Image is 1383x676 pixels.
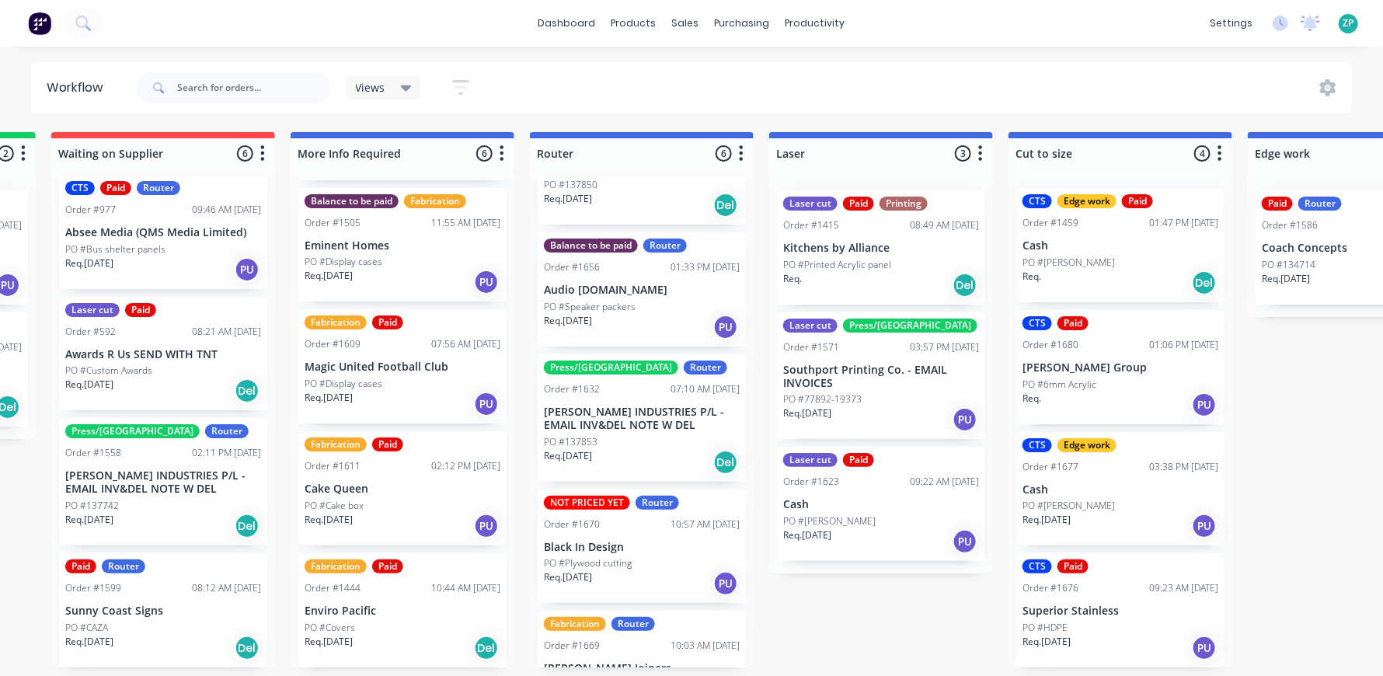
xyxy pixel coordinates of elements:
[65,242,165,256] p: PO #Bus shelter panels
[474,514,499,538] div: PU
[643,239,687,253] div: Router
[1192,636,1217,660] div: PU
[235,257,260,282] div: PU
[65,348,261,361] p: Awards R Us SEND WITH TNT
[65,621,108,635] p: PO #CAZA
[544,435,597,449] p: PO #137853
[474,392,499,416] div: PU
[1298,197,1342,211] div: Router
[298,431,507,545] div: FabricationPaidOrder #161102:12 PM [DATE]Cake QueenPO #Cake boxReq.[DATE]PU
[431,581,500,595] div: 10:44 AM [DATE]
[544,260,600,274] div: Order #1656
[544,496,630,510] div: NOT PRICED YET
[65,635,113,649] p: Req. [DATE]
[1057,438,1117,452] div: Edge work
[65,325,116,339] div: Order #592
[372,315,403,329] div: Paid
[783,406,831,420] p: Req. [DATE]
[777,190,985,305] div: Laser cutPaidPrintingOrder #141508:49 AM [DATE]Kitchens by AlliancePO #Printed Acrylic panelReq.Del
[604,12,664,35] div: products
[544,556,632,570] p: PO #Plywood cutting
[65,226,261,239] p: Absee Media (QMS Media Limited)
[531,12,604,35] a: dashboard
[1022,392,1041,406] p: Req.
[305,581,361,595] div: Order #1444
[65,559,96,573] div: Paid
[100,181,131,195] div: Paid
[65,378,113,392] p: Req. [DATE]
[783,340,839,354] div: Order #1571
[305,605,500,618] p: Enviro Pacific
[305,361,500,374] p: Magic United Football Club
[1262,258,1315,272] p: PO #134714
[783,242,979,255] p: Kitchens by Alliance
[544,406,740,432] p: [PERSON_NAME] INDUSTRIES P/L - EMAIL INV&DEL NOTE W DEL
[305,255,382,269] p: PO #Display cases
[671,517,740,531] div: 10:57 AM [DATE]
[1022,270,1041,284] p: Req.
[305,635,353,649] p: Req. [DATE]
[65,581,121,595] div: Order #1599
[713,571,738,596] div: PU
[544,361,678,375] div: Press/[GEOGRAPHIC_DATA]
[1016,310,1224,424] div: CTSPaidOrder #168001:06 PM [DATE][PERSON_NAME] GroupPO #6mm AcrylicReq.PU
[1057,559,1089,573] div: Paid
[664,12,707,35] div: sales
[783,498,979,511] p: Cash
[1262,218,1318,232] div: Order #1586
[713,193,738,218] div: Del
[305,269,353,283] p: Req. [DATE]
[65,446,121,460] div: Order #1558
[1149,460,1218,474] div: 03:38 PM [DATE]
[1343,16,1354,30] span: ZP
[474,270,499,294] div: PU
[538,354,746,482] div: Press/[GEOGRAPHIC_DATA]RouterOrder #163207:10 AM [DATE][PERSON_NAME] INDUSTRIES P/L - EMAIL INV&D...
[431,459,500,473] div: 02:12 PM [DATE]
[65,364,152,378] p: PO #Custom Awards
[544,639,600,653] div: Order #1669
[65,303,120,317] div: Laser cut
[1122,194,1153,208] div: Paid
[305,483,500,496] p: Cake Queen
[1022,216,1078,230] div: Order #1459
[636,496,679,510] div: Router
[713,315,738,340] div: PU
[910,218,979,232] div: 08:49 AM [DATE]
[783,218,839,232] div: Order #1415
[372,437,403,451] div: Paid
[544,570,592,584] p: Req. [DATE]
[1022,635,1071,649] p: Req. [DATE]
[544,382,600,396] div: Order #1632
[1262,197,1293,211] div: Paid
[544,300,636,314] p: PO #Speaker packers
[305,315,367,329] div: Fabrication
[305,459,361,473] div: Order #1611
[137,181,180,195] div: Router
[783,528,831,542] p: Req. [DATE]
[707,12,778,35] div: purchasing
[880,197,928,211] div: Printing
[305,391,353,405] p: Req. [DATE]
[305,513,353,527] p: Req. [DATE]
[1022,316,1052,330] div: CTS
[65,605,261,618] p: Sunny Coast Signs
[1057,194,1117,208] div: Edge work
[192,203,261,217] div: 09:46 AM [DATE]
[125,303,156,317] div: Paid
[431,216,500,230] div: 11:55 AM [DATE]
[192,325,261,339] div: 08:21 AM [DATE]
[1022,256,1115,270] p: PO #[PERSON_NAME]
[611,617,655,631] div: Router
[59,297,267,411] div: Laser cutPaidOrder #59208:21 AM [DATE]Awards R Us SEND WITH TNTPO #Custom AwardsReq.[DATE]Del
[777,312,985,440] div: Laser cutPress/[GEOGRAPHIC_DATA]Order #157103:57 PM [DATE]Southport Printing Co. - EMAIL INVOICES...
[538,490,746,604] div: NOT PRICED YETRouterOrder #167010:57 AM [DATE]Black In DesignPO #Plywood cuttingReq.[DATE]PU
[1262,272,1310,286] p: Req. [DATE]
[235,378,260,403] div: Del
[910,475,979,489] div: 09:22 AM [DATE]
[1057,316,1089,330] div: Paid
[843,319,977,333] div: Press/[GEOGRAPHIC_DATA]
[953,407,977,432] div: PU
[544,541,740,554] p: Black In Design
[713,450,738,475] div: Del
[777,447,985,561] div: Laser cutPaidOrder #162309:22 AM [DATE]CashPO #[PERSON_NAME]Req.[DATE]PU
